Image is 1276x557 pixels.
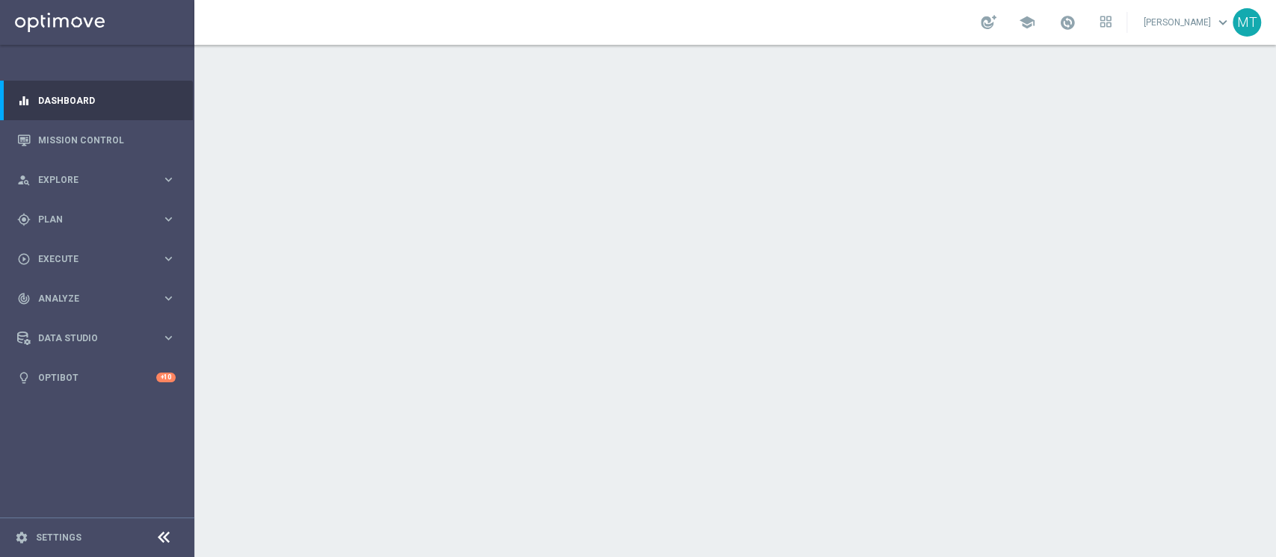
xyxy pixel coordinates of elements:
i: lightbulb [17,371,31,385]
button: lightbulb Optibot +10 [16,372,176,384]
i: gps_fixed [17,213,31,226]
a: Mission Control [38,120,176,160]
a: Optibot [38,358,156,397]
div: MT [1233,8,1261,37]
i: play_circle_outline [17,252,31,266]
span: Analyze [38,294,161,303]
div: Optibot [17,358,176,397]
i: person_search [17,173,31,187]
i: keyboard_arrow_right [161,291,176,305]
div: Analyze [17,292,161,305]
span: Execute [38,255,161,264]
button: Mission Control [16,134,176,146]
div: +10 [156,373,176,382]
i: keyboard_arrow_right [161,252,176,266]
div: Mission Control [17,120,176,160]
span: Data Studio [38,334,161,343]
span: Explore [38,175,161,184]
span: school [1019,14,1035,31]
button: gps_fixed Plan keyboard_arrow_right [16,214,176,225]
div: Data Studio [17,332,161,345]
span: Plan [38,215,161,224]
button: Data Studio keyboard_arrow_right [16,332,176,344]
button: track_changes Analyze keyboard_arrow_right [16,293,176,305]
a: [PERSON_NAME]keyboard_arrow_down [1142,11,1233,34]
i: keyboard_arrow_right [161,212,176,226]
div: Dashboard [17,81,176,120]
a: Dashboard [38,81,176,120]
i: keyboard_arrow_right [161,172,176,187]
button: person_search Explore keyboard_arrow_right [16,174,176,186]
span: keyboard_arrow_down [1215,14,1231,31]
i: equalizer [17,94,31,108]
i: settings [15,531,28,544]
i: keyboard_arrow_right [161,331,176,345]
button: equalizer Dashboard [16,95,176,107]
div: Execute [17,252,161,266]
div: Explore [17,173,161,187]
a: Settings [36,533,81,542]
i: track_changes [17,292,31,305]
div: Plan [17,213,161,226]
button: play_circle_outline Execute keyboard_arrow_right [16,253,176,265]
